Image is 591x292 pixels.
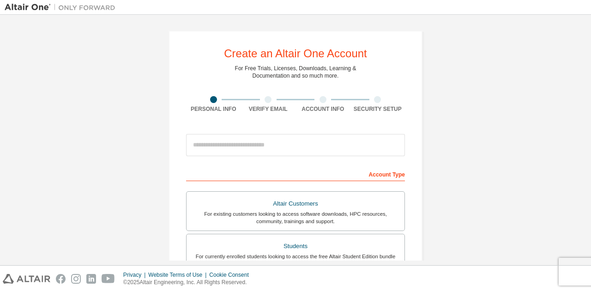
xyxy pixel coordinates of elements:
[86,274,96,284] img: linkedin.svg
[295,105,350,113] div: Account Info
[123,271,148,279] div: Privacy
[235,65,356,79] div: For Free Trials, Licenses, Downloads, Learning & Documentation and so much more.
[350,105,405,113] div: Security Setup
[3,274,50,284] img: altair_logo.svg
[209,271,254,279] div: Cookie Consent
[241,105,296,113] div: Verify Email
[123,279,254,286] p: © 2025 Altair Engineering, Inc. All Rights Reserved.
[192,240,399,253] div: Students
[186,166,405,181] div: Account Type
[148,271,209,279] div: Website Terms of Use
[71,274,81,284] img: instagram.svg
[192,197,399,210] div: Altair Customers
[5,3,120,12] img: Altair One
[192,253,399,268] div: For currently enrolled students looking to access the free Altair Student Edition bundle and all ...
[186,105,241,113] div: Personal Info
[102,274,115,284] img: youtube.svg
[192,210,399,225] div: For existing customers looking to access software downloads, HPC resources, community, trainings ...
[224,48,367,59] div: Create an Altair One Account
[56,274,66,284] img: facebook.svg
